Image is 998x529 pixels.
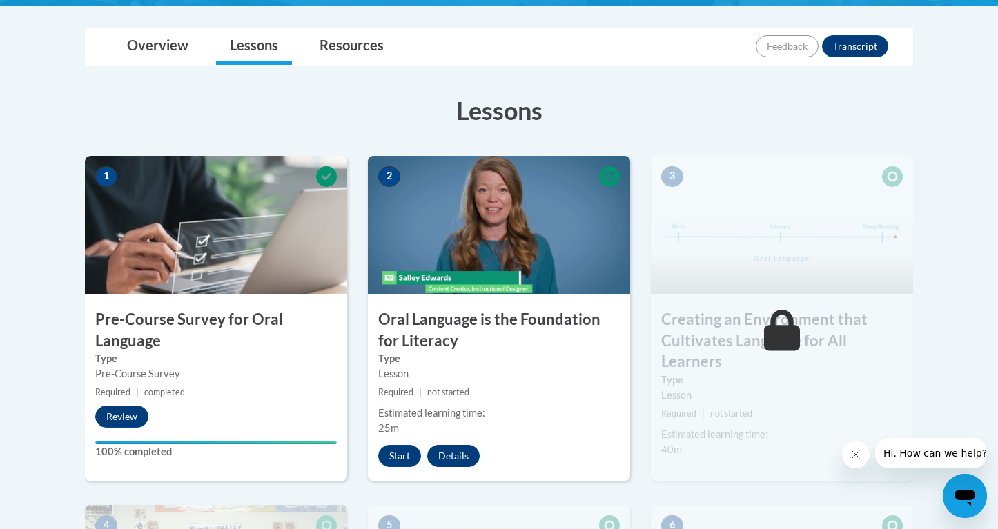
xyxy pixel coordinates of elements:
[85,309,347,352] h3: Pre-Course Survey for Oral Language
[95,441,337,444] div: Your progress
[842,441,870,468] iframe: Close message
[661,408,696,419] span: Required
[661,372,903,388] label: Type
[95,366,337,381] div: Pre-Course Survey
[368,156,630,294] img: Course Image
[136,387,139,397] span: |
[95,387,130,397] span: Required
[378,166,400,187] span: 2
[651,309,913,372] h3: Creating an Environment that Cultivates Language for All Learners
[306,28,398,65] a: Resources
[661,427,903,442] div: Estimated learning time:
[419,387,422,397] span: |
[378,445,421,467] button: Start
[85,93,913,128] h3: Lessons
[216,28,292,65] a: Lessons
[661,443,682,455] span: 40m
[822,35,888,57] button: Transcript
[427,387,469,397] span: not started
[95,351,337,366] label: Type
[875,438,987,468] iframe: Message from company
[710,408,752,419] span: not started
[378,406,620,421] div: Estimated learning time:
[756,35,819,57] button: Feedback
[113,28,202,65] a: Overview
[378,387,413,397] span: Required
[427,445,480,467] button: Details
[368,309,630,352] h3: Oral Language is the Foundation for Literacy
[378,366,620,381] div: Lesson
[661,388,903,403] div: Lesson
[943,474,987,518] iframe: Button to launch messaging window
[702,408,705,419] span: |
[144,387,185,397] span: completed
[378,422,399,434] span: 25m
[661,166,683,187] span: 3
[95,166,117,187] span: 1
[85,156,347,294] img: Course Image
[95,406,148,428] button: Review
[95,444,337,459] label: 100% completed
[378,351,620,366] label: Type
[651,156,913,294] img: Course Image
